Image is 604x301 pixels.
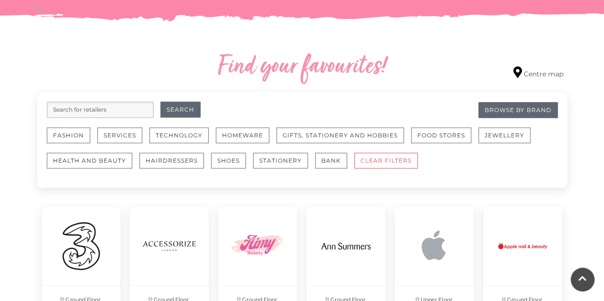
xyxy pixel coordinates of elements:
a: Gifts, Stationery and Hobbies [276,127,411,153]
button: Jewellery [478,127,530,143]
a: CLEAR FILTERS [354,153,425,178]
a: Stationery [253,153,315,178]
button: Technology [149,127,209,143]
button: Services [97,127,142,143]
h2: Find your favourites! [128,52,477,83]
button: Homeware [216,127,269,143]
a: Services [97,127,149,153]
a: Technology [149,127,216,153]
button: CLEAR FILTERS [354,153,418,168]
button: Fashion [47,127,90,143]
a: Health and Beauty [47,153,139,178]
a: Bank [315,153,354,178]
button: Hairdressers [139,153,204,168]
a: Jewellery [478,127,538,153]
button: Health and Beauty [47,153,132,168]
a: Browse By Brand [478,102,558,118]
a: Food Stores [411,127,478,153]
button: Stationery [253,153,308,168]
a: Homeware [216,127,276,153]
button: Gifts, Stationery and Hobbies [276,127,404,143]
a: Fashion [47,127,97,153]
a: Centre map [513,66,563,79]
a: Hairdressers [139,153,211,178]
button: Search [160,102,201,117]
a: Shoes [211,153,253,178]
button: Food Stores [411,127,471,143]
button: Bank [315,153,347,168]
input: Search for retailers [47,102,154,118]
button: Shoes [211,153,246,168]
